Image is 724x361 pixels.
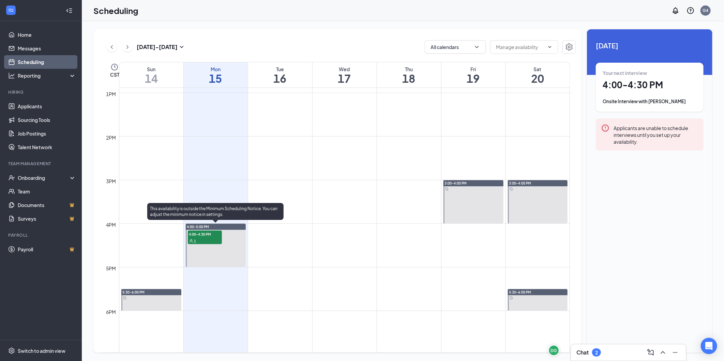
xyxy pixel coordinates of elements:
[119,62,183,88] a: September 14, 2025
[189,239,193,243] svg: User
[8,174,15,181] svg: UserCheck
[137,43,178,51] h3: [DATE] - [DATE]
[595,350,598,356] div: 2
[551,348,557,354] div: DG
[441,62,506,88] a: September 19, 2025
[601,124,609,132] svg: Error
[562,40,576,54] button: Settings
[124,43,131,51] svg: ChevronRight
[18,28,76,42] a: Home
[248,62,312,88] a: September 16, 2025
[603,98,697,105] div: Onsite Interview with [PERSON_NAME]
[8,347,15,354] svg: Settings
[506,73,570,84] h1: 20
[703,7,709,13] div: G4
[123,296,126,300] svg: Sync
[18,99,76,113] a: Applicants
[248,73,312,84] h1: 16
[313,66,377,73] div: Wed
[122,42,133,52] button: ChevronRight
[509,181,531,186] span: 3:00-4:00 PM
[18,174,70,181] div: Onboarding
[18,113,76,127] a: Sourcing Tools
[184,66,248,73] div: Mon
[603,69,697,76] div: Your next interview
[93,5,138,16] h1: Scheduling
[8,72,15,79] svg: Analysis
[614,124,698,145] div: Applicants are unable to schedule interviews until you set up your availability.
[510,296,513,300] svg: Sync
[108,43,115,51] svg: ChevronLeft
[66,7,73,14] svg: Collapse
[565,43,573,51] svg: Settings
[671,348,679,357] svg: Minimize
[147,203,284,220] div: This availability is outside the Minimum Scheduling Notice. You can adjust the minimum notice in ...
[596,40,704,51] span: [DATE]
[119,73,183,84] h1: 14
[110,63,119,71] svg: Clock
[18,347,65,354] div: Switch to admin view
[425,40,486,54] button: All calendarsChevronDown
[701,338,717,354] div: Open Intercom Messenger
[687,6,695,15] svg: QuestionInfo
[647,348,655,357] svg: ComposeMessage
[18,72,76,79] div: Reporting
[510,187,513,191] svg: Sync
[188,231,222,237] span: 4:00-4:30 PM
[8,232,75,238] div: Payroll
[496,43,544,51] input: Manage availability
[105,308,118,316] div: 6pm
[8,161,75,167] div: Team Management
[107,42,117,52] button: ChevronLeft
[506,62,570,88] a: September 20, 2025
[187,224,209,229] span: 4:00-5:00 PM
[645,347,656,358] button: ComposeMessage
[105,90,118,98] div: 1pm
[110,71,119,78] span: CST
[105,177,118,185] div: 3pm
[445,181,467,186] span: 3:00-4:00 PM
[603,79,697,91] h1: 4:00 - 4:30 PM
[105,134,118,141] div: 2pm
[576,349,589,356] h3: Chat
[547,44,553,50] svg: ChevronDown
[506,66,570,73] div: Sat
[659,348,667,357] svg: ChevronUp
[18,140,76,154] a: Talent Network
[672,6,680,15] svg: Notifications
[18,242,76,256] a: PayrollCrown
[194,239,196,244] span: 1
[18,185,76,198] a: Team
[8,89,75,95] div: Hiring
[441,73,506,84] h1: 19
[18,127,76,140] a: Job Postings
[441,66,506,73] div: Fri
[473,44,480,50] svg: ChevronDown
[105,352,118,359] div: 7pm
[18,212,76,225] a: SurveysCrown
[670,347,681,358] button: Minimize
[377,73,441,84] h1: 18
[184,62,248,88] a: September 15, 2025
[313,73,377,84] h1: 17
[18,55,76,69] a: Scheduling
[18,42,76,55] a: Messages
[248,66,312,73] div: Tue
[178,43,186,51] svg: SmallChevronDown
[445,187,449,191] svg: Sync
[377,66,441,73] div: Thu
[18,198,76,212] a: DocumentsCrown
[509,290,531,295] span: 5:30-6:00 PM
[7,7,14,14] svg: WorkstreamLogo
[123,290,145,295] span: 5:30-6:00 PM
[184,73,248,84] h1: 15
[119,66,183,73] div: Sun
[313,62,377,88] a: September 17, 2025
[377,62,441,88] a: September 18, 2025
[105,265,118,272] div: 5pm
[658,347,668,358] button: ChevronUp
[105,221,118,229] div: 4pm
